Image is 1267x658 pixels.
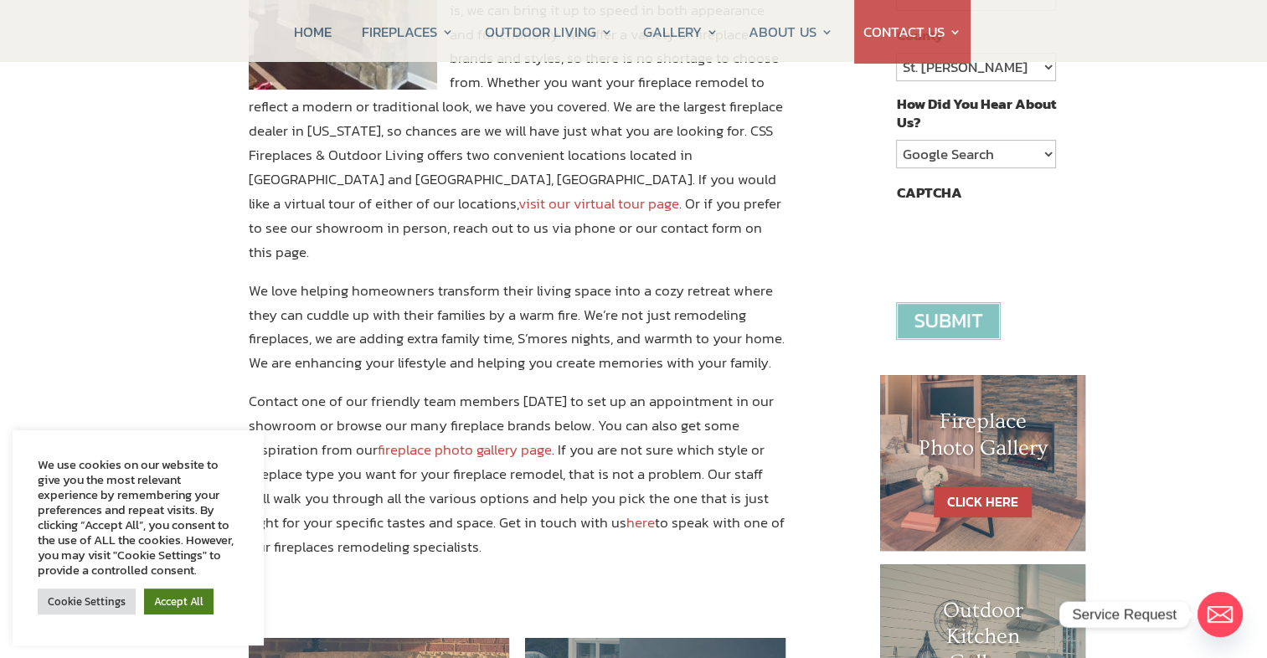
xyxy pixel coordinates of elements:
a: Email [1197,592,1243,637]
a: Cookie Settings [38,589,136,614]
iframe: reCAPTCHA [896,210,1151,275]
a: visit our virtual tour page [518,193,679,214]
p: Contact one of our friendly team members [DATE] to set up an appointment in our showroom or brows... [249,389,786,573]
input: Submit [896,302,1001,340]
a: Accept All [144,589,214,614]
a: here [626,511,655,533]
label: How Did You Hear About Us? [896,95,1055,131]
a: CLICK HERE [934,486,1032,517]
h1: Fireplace Photo Gallery [914,409,1053,469]
label: CAPTCHA [896,183,961,202]
div: We use cookies on our website to give you the most relevant experience by remembering your prefer... [38,457,239,578]
a: fireplace photo gallery page [378,439,552,460]
p: We love helping homeowners transform their living space into a cozy retreat where they can cuddle... [249,279,786,390]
